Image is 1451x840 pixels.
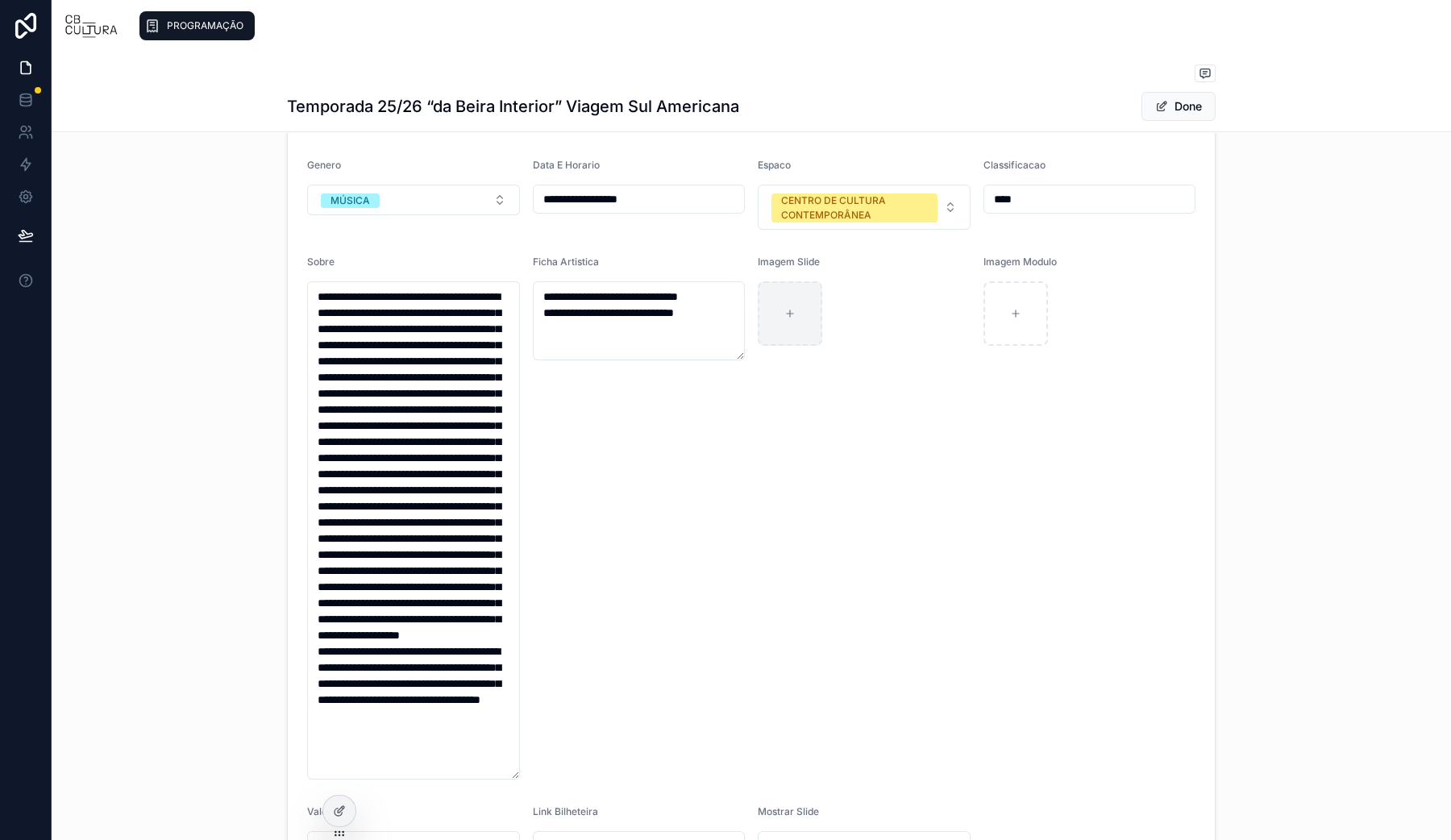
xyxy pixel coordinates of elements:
[533,256,599,268] span: Ficha Artistica
[533,805,598,817] span: Link Bilheteira
[983,256,1057,268] span: Imagem Modulo
[983,159,1046,171] span: Classificacao
[758,256,820,268] span: Imagem Slide
[307,805,331,817] span: Valor
[139,11,255,40] a: PROGRAMAÇÃO
[307,185,520,215] button: Select Button
[331,193,370,208] div: MÚSICA
[287,95,739,118] h1: Temporada 25/26 “da Beira Interior” Viagem Sul Americana
[131,8,1438,44] div: scrollable content
[758,805,819,817] span: Mostrar Slide
[758,185,971,230] button: Select Button
[781,193,928,222] div: CENTRO DE CULTURA CONTEMPORÂNEA
[307,159,341,171] span: Genero
[64,13,118,39] img: App logo
[758,159,791,171] span: Espaco
[167,19,243,32] span: PROGRAMAÇÃO
[307,256,335,268] span: Sobre
[1141,92,1216,121] button: Done
[533,159,600,171] span: Data E Horario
